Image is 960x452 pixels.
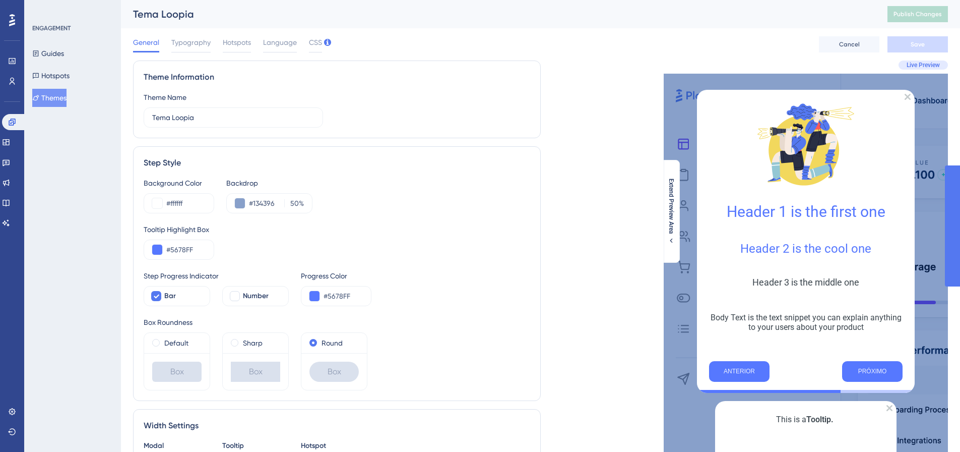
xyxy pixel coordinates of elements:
span: General [133,36,159,48]
div: Modal [144,440,210,452]
div: Step Progress Indicator [144,270,289,282]
span: Save [911,40,925,48]
div: Tooltip [222,440,289,452]
span: Cancel [839,40,860,48]
button: Extend Preview Area [663,179,679,245]
div: Step Style [144,157,530,169]
h1: Header 1 is the first one [705,203,907,220]
div: Theme Name [144,91,186,103]
label: Sharp [243,337,263,349]
button: Guides [32,44,64,63]
button: Cancel [819,36,879,52]
input: % [288,197,299,209]
div: Tema Loopia [133,7,862,21]
img: Modal Media [755,94,856,195]
div: ENGAGEMENT [32,24,71,32]
button: Hotspots [32,67,70,85]
div: Box [231,362,280,382]
b: Tooltip. [806,415,834,424]
p: Body Text is the text snippet you can explain anything to your users about your product [709,313,903,332]
span: Live Preview [907,61,940,69]
span: Language [263,36,297,48]
label: Default [164,337,188,349]
p: This is a [727,413,884,426]
div: Background Color [144,177,214,189]
div: Width Settings [144,420,530,432]
span: Number [243,290,269,302]
span: Bar [164,290,176,302]
div: Box [309,362,359,382]
div: Close Preview [886,405,892,411]
span: Extend Preview Area [667,179,675,234]
div: Progress Color [301,270,371,282]
h3: Header 3 is the middle one [705,277,907,288]
span: CSS [309,36,322,48]
span: Publish Changes [893,10,942,18]
button: Previous [709,361,770,382]
button: Themes [32,89,67,107]
div: Tooltip Highlight Box [144,223,530,236]
label: % [284,197,304,209]
div: Hotspot [301,440,367,452]
div: Theme Information [144,71,530,83]
div: Close Preview [905,94,911,100]
span: Typography [171,36,211,48]
label: Round [322,337,343,349]
div: Backdrop [226,177,312,189]
h2: Header 2 is the cool one [705,242,907,256]
button: Next [842,361,903,382]
button: Save [887,36,948,52]
input: Theme Name [152,112,314,123]
button: Publish Changes [887,6,948,22]
span: Hotspots [223,36,251,48]
div: Box [152,362,202,382]
div: Box Roundness [144,316,530,328]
